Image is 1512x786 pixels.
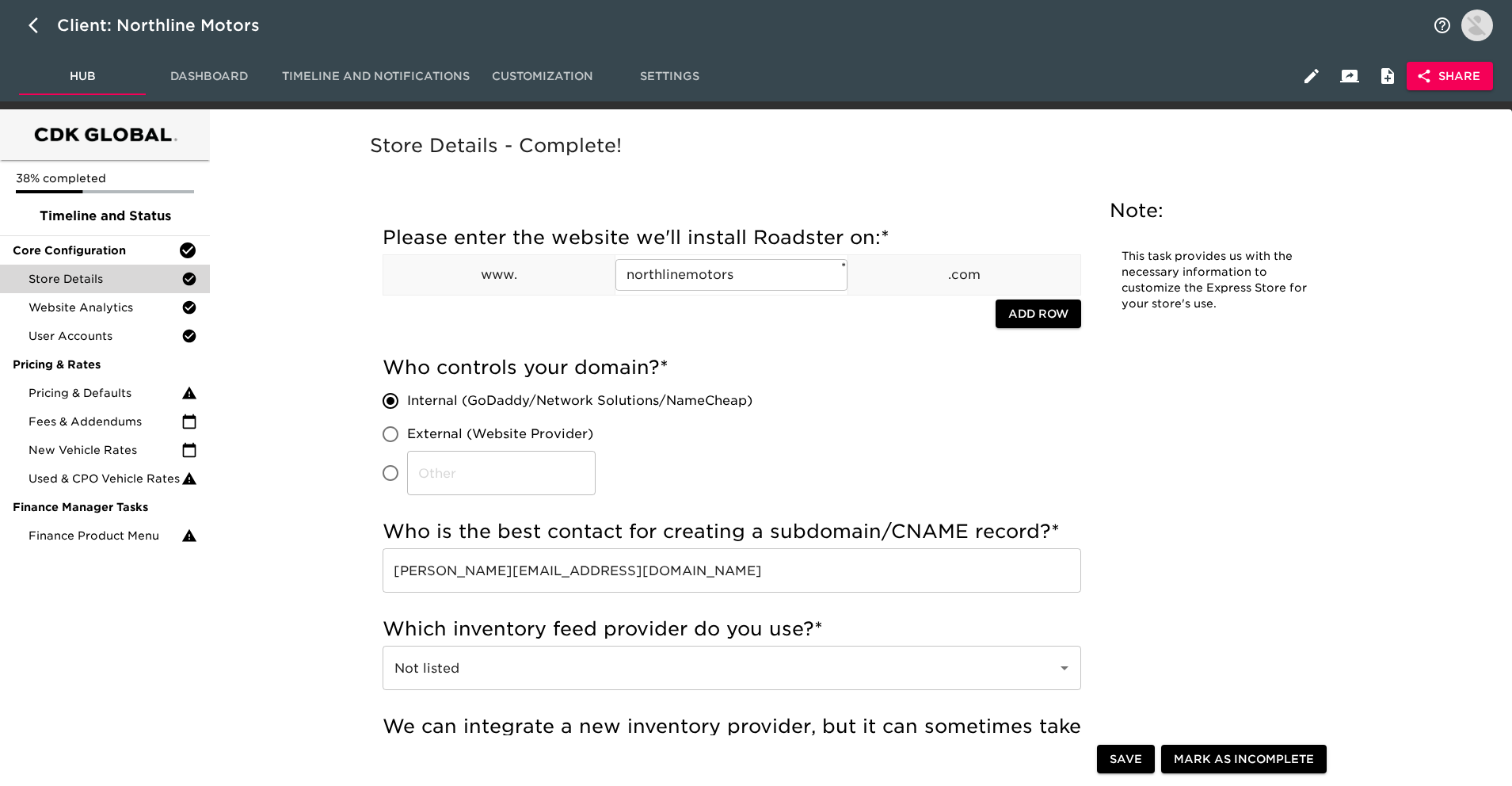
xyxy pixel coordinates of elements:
[1097,745,1155,774] button: Save
[383,616,1081,642] h5: Which inventory feed provider do you use?
[29,271,181,287] span: Store Details
[29,328,181,344] span: User Accounts
[1174,750,1314,769] span: Mark as Incomplete
[383,225,1081,250] h5: Please enter the website we'll install Roadster on:
[29,300,181,315] span: Website Analytics
[29,385,181,401] span: Pricing & Defaults
[383,355,1081,380] h5: Who controls your domain?
[57,13,282,38] div: Client: Northline Motors
[848,265,1080,284] p: .com
[1053,657,1076,679] button: Open
[383,265,615,284] p: www.
[489,67,596,86] span: Customization
[996,300,1081,329] button: Add Row
[407,451,596,495] input: Other
[1110,750,1142,769] span: Save
[13,207,197,226] span: Timeline and Status
[155,67,263,86] span: Dashboard
[407,425,593,444] span: External (Website Provider)
[13,242,178,258] span: Core Configuration
[29,442,181,458] span: New Vehicle Rates
[1331,57,1369,95] button: Client View
[407,391,752,410] span: Internal (GoDaddy/Network Solutions/NameCheap)
[1122,249,1312,312] p: This task provides us with the necessary information to customize the Express Store for your stor...
[13,357,197,372] span: Pricing & Rates
[370,133,1346,158] h5: Store Details - Complete!
[383,519,1081,544] h5: Who is the best contact for creating a subdomain/CNAME record?
[29,471,181,486] span: Used & CPO Vehicle Rates
[1369,57,1407,95] button: Internal Notes and Comments
[1419,67,1480,86] span: Share
[282,67,470,86] span: Timeline and Notifications
[1008,304,1068,324] span: Add Row
[1423,6,1461,44] button: notifications
[1461,10,1493,41] img: Profile
[1407,62,1493,91] button: Share
[615,67,723,86] span: Settings
[13,499,197,515] span: Finance Manager Tasks
[383,714,1081,765] h5: We can integrate a new inventory provider, but it can sometimes take a little longer. Please indi...
[1161,745,1327,774] button: Mark as Incomplete
[1293,57,1331,95] button: Edit Hub
[1110,198,1323,223] h5: Note:
[29,414,181,429] span: Fees & Addendums
[16,170,194,186] p: 38% completed
[29,528,181,544] span: Finance Product Menu
[29,67,136,86] span: Hub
